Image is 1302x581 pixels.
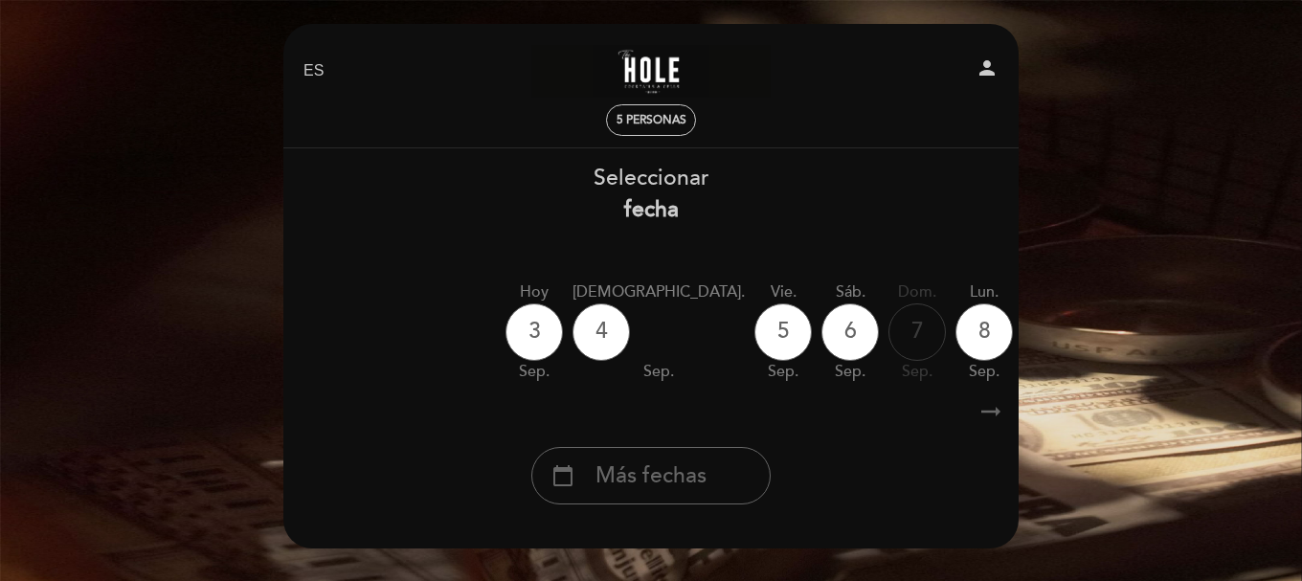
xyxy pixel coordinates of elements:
span: 5 personas [617,113,686,127]
div: Hoy [505,281,563,303]
div: sep. [955,361,1013,383]
b: fecha [624,196,679,223]
div: sep. [754,361,812,383]
i: arrow_right_alt [976,391,1005,433]
div: 6 [821,303,879,361]
i: person [976,56,999,79]
div: dom. [888,281,946,303]
div: 5 [754,303,812,361]
div: vie. [754,281,812,303]
button: person [976,56,999,86]
i: calendar_today [551,459,574,492]
div: 3 [505,303,563,361]
a: The Hole Bar [531,45,771,98]
div: 8 [955,303,1013,361]
div: Seleccionar [282,163,1020,226]
div: sáb. [821,281,879,303]
div: 4 [572,303,630,361]
div: 7 [888,303,946,361]
div: sep. [505,361,563,383]
div: sep. [888,361,946,383]
div: sep. [821,361,879,383]
div: sep. [572,361,745,383]
div: lun. [955,281,1013,303]
div: [DEMOGRAPHIC_DATA]. [572,281,745,303]
span: Más fechas [595,460,707,492]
